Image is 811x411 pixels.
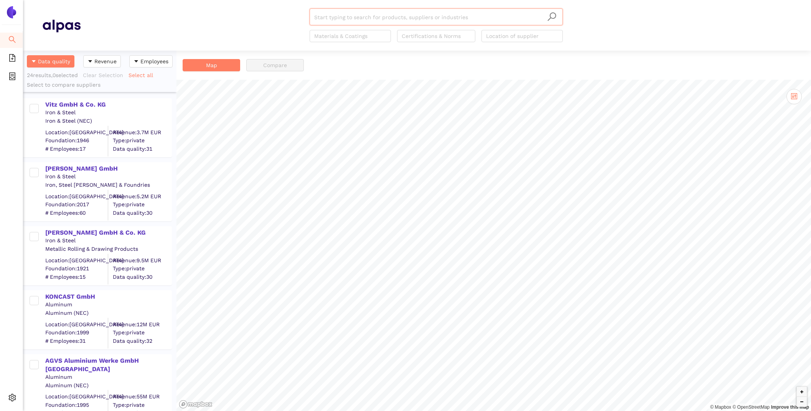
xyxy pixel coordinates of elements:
span: caret-down [87,59,93,65]
div: Aluminum (NEC) [45,309,171,317]
div: Revenue: 3.7M EUR [113,128,171,136]
div: Vitz GmbH & Co. KG [45,100,171,109]
button: caret-downEmployees [129,55,173,67]
img: Homepage [42,16,81,35]
span: Select all [129,71,153,79]
span: Foundation: 1999 [45,329,108,337]
button: Select all [128,69,158,81]
span: Type: private [113,265,171,273]
div: Revenue: 55M EUR [113,393,171,401]
span: Revenue [94,57,117,66]
span: Data quality: 30 [113,209,171,217]
span: file-add [8,51,16,67]
span: Foundation: 2017 [45,201,108,209]
span: Type: private [113,329,171,337]
div: Iron & Steel [45,109,171,117]
div: Select to compare suppliers [27,81,173,89]
button: caret-downRevenue [83,55,121,67]
button: caret-downData quality [27,55,74,67]
span: Type: private [113,401,171,409]
button: Zoom out [797,397,807,407]
span: container [8,70,16,85]
div: Location: [GEOGRAPHIC_DATA] [45,393,108,401]
span: Data quality: 30 [113,273,171,281]
div: Location: [GEOGRAPHIC_DATA] [45,321,108,328]
div: Aluminum (NEC) [45,381,171,389]
button: Zoom in [797,387,807,397]
span: search [547,12,557,21]
div: Iron & Steel [45,237,171,245]
span: search [8,33,16,48]
span: Foundation: 1946 [45,137,108,145]
span: Data quality [38,57,70,66]
span: # Employees: 15 [45,273,108,281]
div: Metallic Rolling & Drawing Products [45,245,171,253]
div: Revenue: 5.2M EUR [113,192,171,200]
div: Aluminum [45,373,171,381]
span: Type: private [113,201,171,209]
div: Revenue: 12M EUR [113,321,171,328]
span: Data quality: 31 [113,145,171,153]
div: Revenue: 9.5M EUR [113,256,171,264]
div: Location: [GEOGRAPHIC_DATA] [45,128,108,136]
span: control [791,93,798,100]
span: Foundation: 1995 [45,401,108,409]
span: Data quality: 32 [113,337,171,345]
div: Aluminum [45,301,171,309]
div: [PERSON_NAME] GmbH & Co. KG [45,229,171,237]
a: Mapbox logo [179,400,213,409]
span: caret-down [134,59,139,65]
div: Location: [GEOGRAPHIC_DATA] [45,192,108,200]
div: [PERSON_NAME] GmbH [45,164,171,173]
span: setting [8,391,16,406]
span: caret-down [31,59,36,65]
span: Map [206,61,217,69]
div: KONCAST GmbH [45,293,171,301]
span: # Employees: 17 [45,145,108,153]
div: AGVS Aluminium Werke GmbH [GEOGRAPHIC_DATA] [45,357,171,374]
span: # Employees: 60 [45,209,108,217]
span: Foundation: 1921 [45,265,108,273]
span: Type: private [113,137,171,145]
div: Iron & Steel [45,173,171,181]
span: Employees [140,57,168,66]
div: Iron, Steel [PERSON_NAME] & Foundries [45,181,171,189]
div: Location: [GEOGRAPHIC_DATA] [45,256,108,264]
button: Map [183,59,240,71]
span: 24 results, 0 selected [27,72,78,78]
div: Iron & Steel (NEC) [45,117,171,125]
button: Clear Selection [82,69,128,81]
span: # Employees: 31 [45,337,108,345]
img: Logo [5,6,18,18]
canvas: Map [176,80,811,411]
